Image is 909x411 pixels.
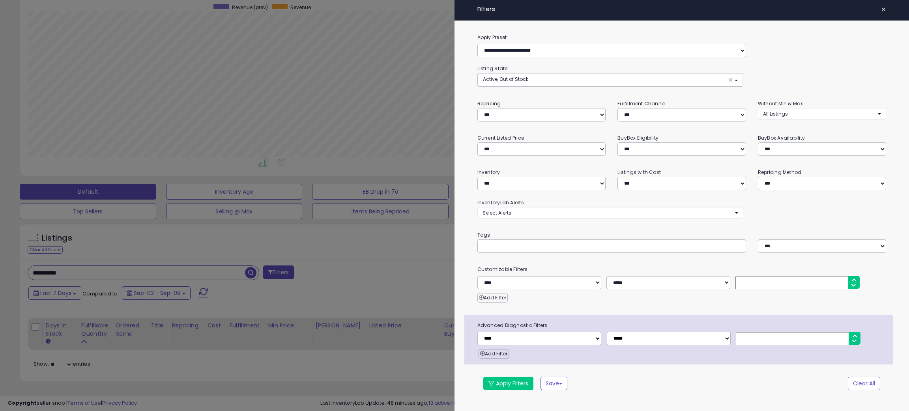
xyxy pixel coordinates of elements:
[471,321,894,330] span: Advanced Diagnostic Filters
[477,169,500,176] small: Inventory
[477,6,887,13] h4: Filters
[728,76,733,84] span: ×
[471,231,892,239] small: Tags
[617,100,666,107] small: Fulfillment Channel
[477,199,524,206] small: InventoryLab Alerts
[541,377,567,390] button: Save
[477,65,508,72] small: Listing State
[483,76,528,82] span: Active, Out of Stock
[881,4,886,15] span: ×
[848,377,880,390] button: Clear All
[763,110,788,117] span: All Listings
[758,108,887,120] button: All Listings
[471,265,892,274] small: Customizable Filters
[483,209,511,216] span: Select Alerts
[477,293,508,303] button: Add Filter
[758,100,803,107] small: Without Min & Max
[878,4,889,15] button: ×
[617,135,658,141] small: BuyBox Eligibility
[479,349,509,359] button: Add Filter
[758,169,802,176] small: Repricing Method
[477,135,524,141] small: Current Listed Price
[483,377,533,390] button: Apply Filters
[478,73,743,86] button: Active, Out of Stock ×
[758,135,805,141] small: BuyBox Availability
[477,207,743,219] button: Select Alerts
[477,100,501,107] small: Repricing
[617,169,661,176] small: Listings with Cost
[471,33,892,42] label: Apply Preset:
